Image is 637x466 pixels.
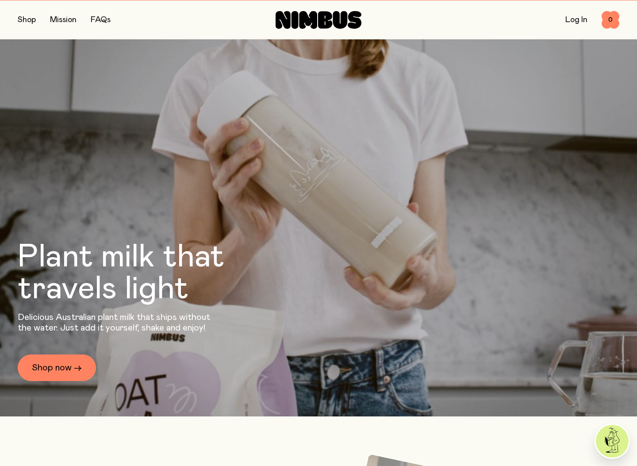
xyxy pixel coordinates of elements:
img: agent [596,425,629,458]
h1: Plant milk that travels light [18,241,272,305]
a: FAQs [91,16,111,24]
button: 0 [602,11,619,29]
p: Delicious Australian plant milk that ships without the water. Just add it yourself, shake and enjoy! [18,312,216,333]
a: Log In [565,16,587,24]
a: Mission [50,16,77,24]
a: Shop now → [18,354,96,381]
